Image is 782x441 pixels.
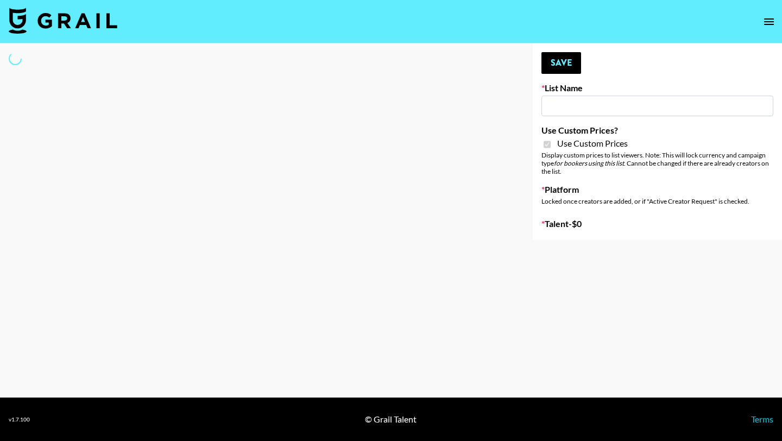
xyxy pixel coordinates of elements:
button: open drawer [758,11,780,33]
span: Use Custom Prices [557,138,628,149]
a: Terms [751,414,773,424]
label: List Name [541,83,773,93]
div: Locked once creators are added, or if "Active Creator Request" is checked. [541,197,773,205]
label: Platform [541,184,773,195]
div: © Grail Talent [365,414,417,425]
em: for bookers using this list [554,159,624,167]
button: Save [541,52,581,74]
label: Use Custom Prices? [541,125,773,136]
img: Grail Talent [9,8,117,34]
div: Display custom prices to list viewers. Note: This will lock currency and campaign type . Cannot b... [541,151,773,175]
label: Talent - $ 0 [541,218,773,229]
div: v 1.7.100 [9,416,30,423]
